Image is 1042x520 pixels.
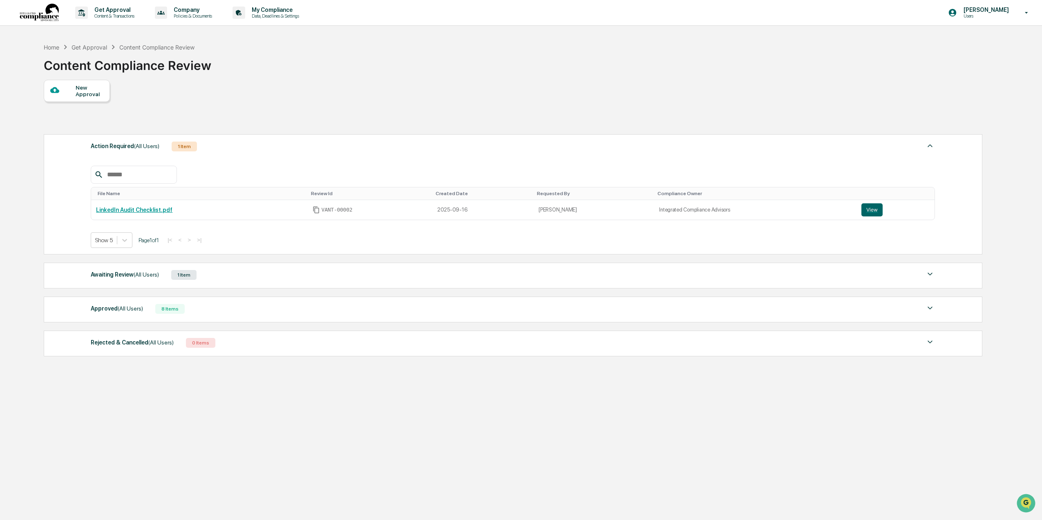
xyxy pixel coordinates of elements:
[28,71,103,77] div: We're available if you need us!
[176,236,184,243] button: <
[167,7,216,13] p: Company
[195,236,204,243] button: >|
[925,269,935,279] img: caret
[861,203,883,216] button: View
[432,200,534,220] td: 2025-09-16
[311,191,429,196] div: Toggle SortBy
[118,305,143,312] span: (All Users)
[134,271,159,278] span: (All Users)
[81,139,99,145] span: Pylon
[8,63,23,77] img: 1746055101610-c473b297-6a78-478c-a979-82029cc54cd1
[72,44,107,51] div: Get Approval
[1016,493,1038,515] iframe: Open customer support
[28,63,134,71] div: Start new chat
[91,141,159,151] div: Action Required
[56,100,105,115] a: 🗄️Attestations
[925,303,935,313] img: caret
[534,200,654,220] td: [PERSON_NAME]
[91,303,143,314] div: Approved
[186,338,215,348] div: 0 Items
[8,119,15,126] div: 🔎
[91,269,159,280] div: Awaiting Review
[322,207,353,213] span: VANT-00002
[155,304,185,314] div: 8 Items
[44,44,59,51] div: Home
[925,141,935,151] img: caret
[5,115,55,130] a: 🔎Data Lookup
[925,337,935,347] img: caret
[58,138,99,145] a: Powered byPylon
[119,44,195,51] div: Content Compliance Review
[957,7,1013,13] p: [PERSON_NAME]
[245,7,303,13] p: My Compliance
[861,203,930,216] a: View
[165,236,174,243] button: |<
[957,13,1013,19] p: Users
[88,7,139,13] p: Get Approval
[76,84,103,97] div: New Approval
[5,100,56,115] a: 🖐️Preclearance
[139,65,149,75] button: Start new chat
[8,17,149,30] p: How can we help?
[44,52,211,73] div: Content Compliance Review
[245,13,303,19] p: Data, Deadlines & Settings
[185,236,193,243] button: >
[436,191,530,196] div: Toggle SortBy
[171,270,197,280] div: 1 Item
[657,191,853,196] div: Toggle SortBy
[96,207,172,213] a: LinkedIn Audit Checklist.pdf
[313,206,320,214] span: Copy Id
[139,237,159,243] span: Page 1 of 1
[167,13,216,19] p: Policies & Documents
[863,191,931,196] div: Toggle SortBy
[134,143,159,149] span: (All Users)
[172,142,197,151] div: 1 Item
[59,104,66,110] div: 🗄️
[537,191,651,196] div: Toggle SortBy
[16,103,53,111] span: Preclearance
[148,339,174,346] span: (All Users)
[98,191,304,196] div: Toggle SortBy
[654,200,856,220] td: Integrated Compliance Advisors
[16,119,51,127] span: Data Lookup
[67,103,101,111] span: Attestations
[8,104,15,110] div: 🖐️
[91,337,174,348] div: Rejected & Cancelled
[88,13,139,19] p: Content & Transactions
[20,4,59,22] img: logo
